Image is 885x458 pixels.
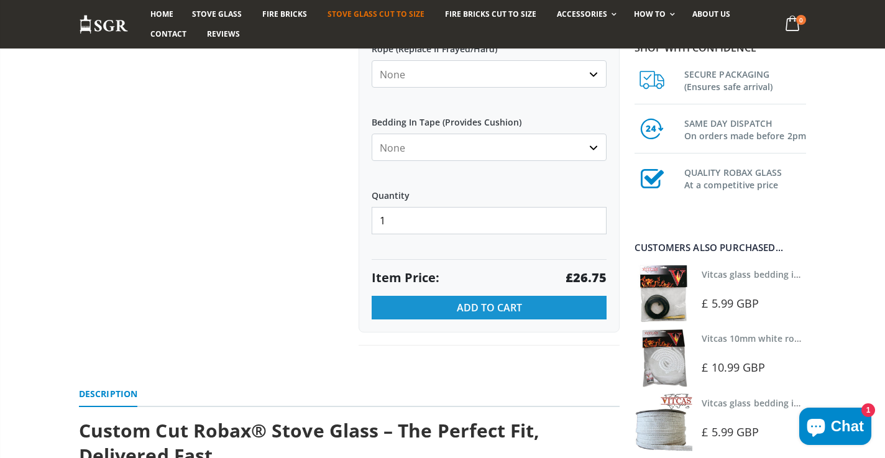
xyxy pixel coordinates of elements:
span: About us [692,9,730,19]
a: How To [625,4,681,24]
label: Quantity [372,180,607,202]
img: Vitcas stove glass bedding in tape [635,265,692,323]
a: Contact [141,24,196,44]
h3: QUALITY ROBAX GLASS At a competitive price [684,164,806,191]
span: Stove Glass [192,9,242,19]
a: Accessories [548,4,623,24]
a: Reviews [198,24,249,44]
span: Home [150,9,173,19]
h3: SAME DAY DISPATCH On orders made before 2pm [684,115,806,142]
a: Stove Glass Cut To Size [318,4,433,24]
img: Vitcas white rope, glue and gloves kit 10mm [635,329,692,387]
a: Description [79,382,137,407]
span: Item Price: [372,269,439,286]
a: 0 [781,12,806,37]
span: £ 10.99 GBP [702,360,765,375]
a: Stove Glass [183,4,251,24]
span: 0 [796,15,806,25]
img: Vitcas stove glass bedding in tape [635,393,692,451]
span: How To [634,9,666,19]
h3: SECURE PACKAGING (Ensures safe arrival) [684,66,806,93]
label: Bedding In Tape (Provides Cushion) [372,106,607,129]
span: Accessories [557,9,607,19]
a: Fire Bricks [253,4,316,24]
span: Stove Glass Cut To Size [328,9,424,19]
span: Add to Cart [457,301,522,314]
inbox-online-store-chat: Shopify online store chat [796,408,875,448]
span: Contact [150,29,186,39]
span: £ 5.99 GBP [702,296,759,311]
span: Fire Bricks [262,9,307,19]
a: About us [683,4,740,24]
button: Add to Cart [372,296,607,319]
span: £ 5.99 GBP [702,424,759,439]
strong: £26.75 [566,269,607,286]
a: Home [141,4,183,24]
span: Fire Bricks Cut To Size [445,9,536,19]
div: Customers also purchased... [635,243,806,252]
a: Fire Bricks Cut To Size [436,4,546,24]
span: Reviews [207,29,240,39]
img: Stove Glass Replacement [79,14,129,35]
